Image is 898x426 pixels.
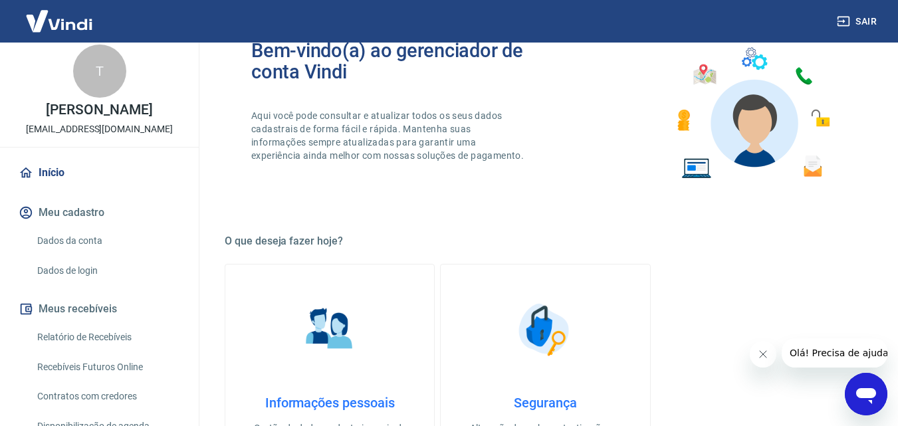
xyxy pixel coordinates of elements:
h5: O que deseja fazer hoje? [225,235,866,248]
h4: Segurança [462,395,628,411]
a: Início [16,158,183,187]
a: Contratos com credores [32,383,183,410]
img: Segurança [512,296,578,363]
img: Informações pessoais [296,296,363,363]
h4: Informações pessoais [247,395,413,411]
div: T [73,45,126,98]
p: [PERSON_NAME] [46,103,152,117]
button: Meus recebíveis [16,294,183,324]
iframe: Botão para abrir a janela de mensagens [845,373,887,415]
iframe: Mensagem da empresa [782,338,887,368]
iframe: Fechar mensagem [750,341,776,368]
img: Imagem de um avatar masculino com diversos icones exemplificando as funcionalidades do gerenciado... [665,40,840,187]
h2: Bem-vindo(a) ao gerenciador de conta Vindi [251,40,546,82]
a: Dados de login [32,257,183,284]
p: Aqui você pode consultar e atualizar todos os seus dados cadastrais de forma fácil e rápida. Mant... [251,109,526,162]
img: Vindi [16,1,102,41]
a: Relatório de Recebíveis [32,324,183,351]
a: Dados da conta [32,227,183,255]
p: [EMAIL_ADDRESS][DOMAIN_NAME] [26,122,173,136]
a: Recebíveis Futuros Online [32,354,183,381]
span: Olá! Precisa de ajuda? [8,9,112,20]
button: Meu cadastro [16,198,183,227]
button: Sair [834,9,882,34]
